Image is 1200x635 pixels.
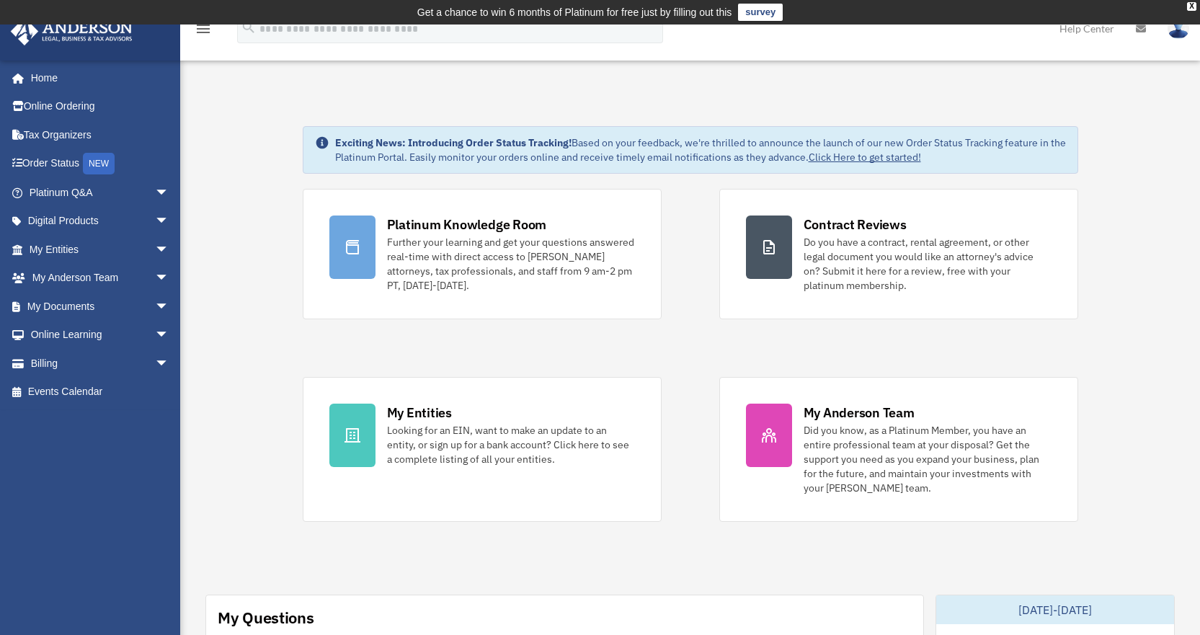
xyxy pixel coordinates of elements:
a: My Anderson Teamarrow_drop_down [10,264,191,293]
div: Get a chance to win 6 months of Platinum for free just by filling out this [417,4,732,21]
i: menu [195,20,212,37]
span: arrow_drop_down [155,235,184,265]
a: Billingarrow_drop_down [10,349,191,378]
div: [DATE]-[DATE] [936,595,1174,624]
span: arrow_drop_down [155,264,184,293]
div: My Questions [218,607,314,629]
a: survey [738,4,783,21]
span: arrow_drop_down [155,207,184,236]
div: My Anderson Team [804,404,915,422]
div: Looking for an EIN, want to make an update to an entity, or sign up for a bank account? Click her... [387,423,635,466]
a: Order StatusNEW [10,149,191,179]
img: Anderson Advisors Platinum Portal [6,17,137,45]
a: Online Ordering [10,92,191,121]
a: Digital Productsarrow_drop_down [10,207,191,236]
span: arrow_drop_down [155,349,184,378]
a: Tax Organizers [10,120,191,149]
div: Contract Reviews [804,216,907,234]
a: menu [195,25,212,37]
span: arrow_drop_down [155,292,184,321]
span: arrow_drop_down [155,321,184,350]
div: Based on your feedback, we're thrilled to announce the launch of our new Order Status Tracking fe... [335,136,1066,164]
a: Platinum Knowledge Room Further your learning and get your questions answered real-time with dire... [303,189,662,319]
i: search [241,19,257,35]
a: My Entities Looking for an EIN, want to make an update to an entity, or sign up for a bank accoun... [303,377,662,522]
a: Home [10,63,184,92]
div: Do you have a contract, rental agreement, or other legal document you would like an attorney's ad... [804,235,1052,293]
a: My Documentsarrow_drop_down [10,292,191,321]
a: Events Calendar [10,378,191,407]
div: Did you know, as a Platinum Member, you have an entire professional team at your disposal? Get th... [804,423,1052,495]
a: Click Here to get started! [809,151,921,164]
a: Contract Reviews Do you have a contract, rental agreement, or other legal document you would like... [719,189,1078,319]
div: Further your learning and get your questions answered real-time with direct access to [PERSON_NAM... [387,235,635,293]
div: close [1187,2,1196,11]
a: My Anderson Team Did you know, as a Platinum Member, you have an entire professional team at your... [719,377,1078,522]
div: NEW [83,153,115,174]
a: My Entitiesarrow_drop_down [10,235,191,264]
div: My Entities [387,404,452,422]
a: Platinum Q&Aarrow_drop_down [10,178,191,207]
span: arrow_drop_down [155,178,184,208]
strong: Exciting News: Introducing Order Status Tracking! [335,136,572,149]
a: Online Learningarrow_drop_down [10,321,191,350]
div: Platinum Knowledge Room [387,216,547,234]
img: User Pic [1168,18,1189,39]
